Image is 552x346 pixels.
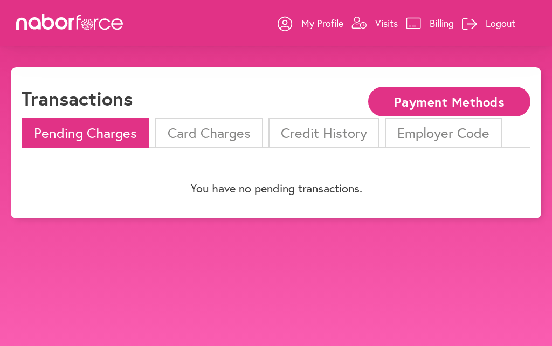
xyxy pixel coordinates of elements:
li: Employer Code [385,118,502,148]
p: You have no pending transactions. [22,181,530,195]
li: Pending Charges [22,118,149,148]
a: Logout [462,7,515,39]
p: Logout [486,17,515,30]
li: Credit History [268,118,379,148]
p: My Profile [301,17,343,30]
p: Billing [430,17,454,30]
p: Visits [375,17,398,30]
h1: Transactions [22,87,133,110]
a: Payment Methods [368,95,530,106]
a: Visits [351,7,398,39]
button: Payment Methods [368,87,530,116]
a: My Profile [278,7,343,39]
li: Card Charges [155,118,263,148]
a: Billing [406,7,454,39]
